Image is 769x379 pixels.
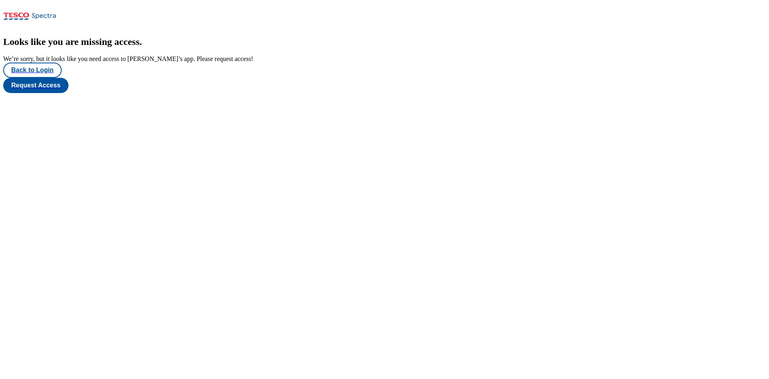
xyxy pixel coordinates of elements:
h2: Looks like you are missing access [3,36,766,47]
button: Back to Login [3,63,62,78]
div: We’re sorry, but it looks like you need access to [PERSON_NAME]’s app. Please request access! [3,55,766,63]
span: . [139,36,142,47]
a: Back to Login [3,63,766,78]
button: Request Access [3,78,68,93]
a: Request Access [3,78,766,93]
